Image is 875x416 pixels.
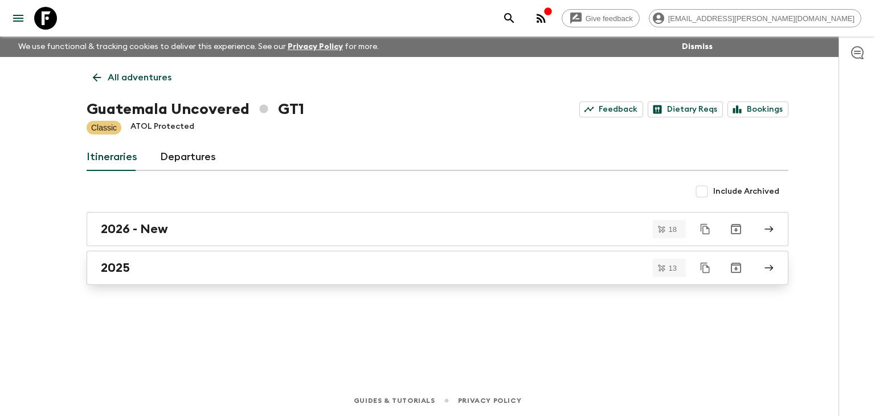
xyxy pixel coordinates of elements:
h2: 2025 [101,260,130,275]
a: Departures [160,144,216,171]
div: [EMAIL_ADDRESS][PERSON_NAME][DOMAIN_NAME] [649,9,861,27]
a: 2026 - New [87,212,788,246]
button: Archive [725,256,747,279]
span: [EMAIL_ADDRESS][PERSON_NAME][DOMAIN_NAME] [662,14,861,23]
h2: 2026 - New [101,222,168,236]
span: Include Archived [713,186,779,197]
span: 13 [662,264,684,272]
a: Dietary Reqs [648,101,723,117]
a: 2025 [87,251,788,285]
span: 18 [662,226,684,233]
button: Dismiss [679,39,715,55]
button: menu [7,7,30,30]
span: Give feedback [579,14,639,23]
a: Guides & Tutorials [354,394,435,407]
a: Feedback [579,101,643,117]
a: Itineraries [87,144,137,171]
a: All adventures [87,66,178,89]
a: Give feedback [562,9,640,27]
button: Archive [725,218,747,240]
a: Privacy Policy [288,43,343,51]
p: ATOL Protected [130,121,194,134]
button: Duplicate [695,219,715,239]
p: All adventures [108,71,171,84]
a: Bookings [727,101,788,117]
button: Duplicate [695,258,715,278]
p: Classic [91,122,117,133]
a: Privacy Policy [458,394,521,407]
p: We use functional & tracking cookies to deliver this experience. See our for more. [14,36,383,57]
button: search adventures [498,7,521,30]
h1: Guatemala Uncovered GT1 [87,98,304,121]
